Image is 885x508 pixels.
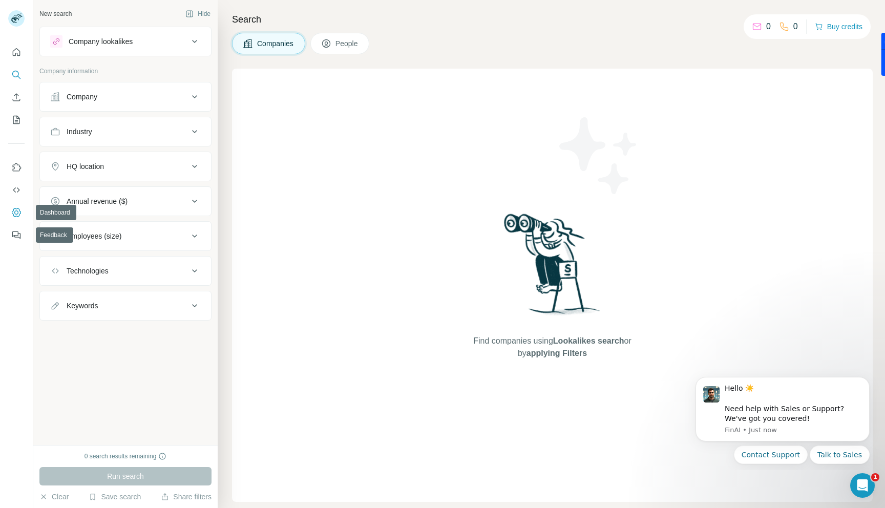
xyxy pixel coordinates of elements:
[8,66,25,84] button: Search
[89,492,141,502] button: Save search
[8,88,25,107] button: Enrich CSV
[39,67,212,76] p: Company information
[815,19,862,34] button: Buy credits
[40,293,211,318] button: Keywords
[67,161,104,172] div: HQ location
[67,301,98,311] div: Keywords
[793,20,798,33] p: 0
[40,259,211,283] button: Technologies
[526,349,587,357] span: applying Filters
[40,29,211,54] button: Company lookalikes
[232,12,873,27] h4: Search
[40,119,211,144] button: Industry
[67,126,92,137] div: Industry
[766,20,771,33] p: 0
[40,224,211,248] button: Employees (size)
[67,196,128,206] div: Annual revenue ($)
[40,189,211,214] button: Annual revenue ($)
[470,335,634,359] span: Find companies using or by
[39,9,72,18] div: New search
[67,231,121,241] div: Employees (size)
[161,492,212,502] button: Share filters
[40,84,211,109] button: Company
[178,6,218,22] button: Hide
[69,36,133,47] div: Company lookalikes
[8,158,25,177] button: Use Surfe on LinkedIn
[680,368,885,470] iframe: Intercom notifications message
[8,43,25,61] button: Quick start
[257,38,294,49] span: Companies
[8,181,25,199] button: Use Surfe API
[67,266,109,276] div: Technologies
[67,92,97,102] div: Company
[335,38,359,49] span: People
[553,336,624,345] span: Lookalikes search
[40,154,211,179] button: HQ location
[85,452,167,461] div: 0 search results remaining
[871,473,879,481] span: 1
[850,473,875,498] iframe: Intercom live chat
[8,226,25,244] button: Feedback
[8,111,25,129] button: My lists
[39,492,69,502] button: Clear
[553,110,645,202] img: Surfe Illustration - Stars
[499,211,606,325] img: Surfe Illustration - Woman searching with binoculars
[8,203,25,222] button: Dashboard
